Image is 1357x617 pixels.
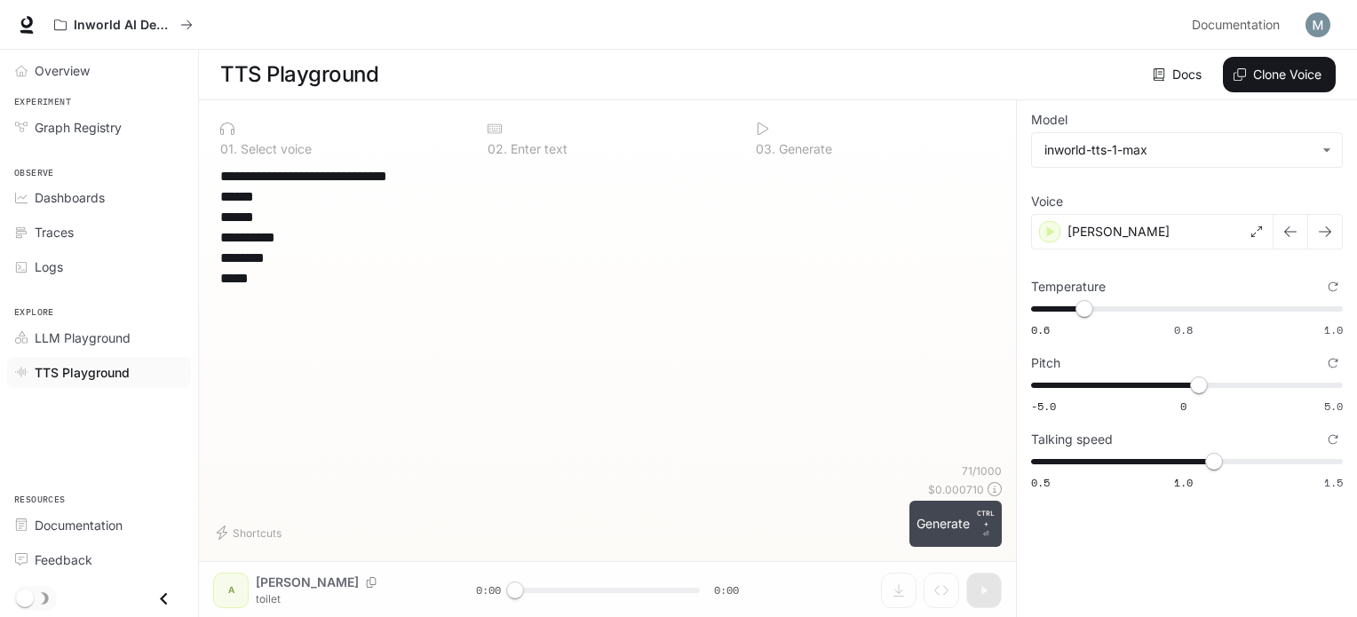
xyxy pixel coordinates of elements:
span: Dashboards [35,188,105,207]
button: Close drawer [144,581,184,617]
p: 71 / 1000 [962,463,1002,479]
span: 1.5 [1324,475,1343,490]
button: Reset to default [1323,277,1343,297]
button: Shortcuts [213,518,289,547]
h1: TTS Playground [220,57,378,92]
span: Traces [35,223,74,241]
button: Reset to default [1323,353,1343,373]
a: Feedback [7,544,191,575]
p: ⏎ [977,508,995,540]
p: 0 2 . [488,143,507,155]
span: -5.0 [1031,399,1056,414]
span: Overview [35,61,90,80]
span: 0.5 [1031,475,1050,490]
p: CTRL + [977,508,995,529]
a: LLM Playground [7,322,191,353]
a: Dashboards [7,182,191,213]
span: Feedback [35,550,92,569]
span: 1.0 [1174,475,1193,490]
button: Clone Voice [1223,57,1336,92]
img: User avatar [1305,12,1330,37]
span: 1.0 [1324,322,1343,337]
p: [PERSON_NAME] [1067,223,1170,241]
a: Traces [7,217,191,248]
p: Inworld AI Demos [74,18,173,33]
div: inworld-tts-1-max [1032,133,1342,167]
span: 0.6 [1031,322,1050,337]
span: 0 [1180,399,1186,414]
p: Model [1031,114,1067,126]
span: 0.8 [1174,322,1193,337]
span: Documentation [1192,14,1280,36]
span: Dark mode toggle [16,588,34,607]
p: Temperature [1031,281,1106,293]
a: Docs [1149,57,1209,92]
p: Voice [1031,195,1063,208]
button: GenerateCTRL +⏎ [909,501,1002,547]
a: Documentation [7,510,191,541]
span: TTS Playground [35,363,130,382]
span: Logs [35,257,63,276]
a: TTS Playground [7,357,191,388]
a: Logs [7,251,191,282]
a: Documentation [1185,7,1293,43]
a: Graph Registry [7,112,191,143]
p: Generate [775,143,832,155]
div: inworld-tts-1-max [1044,141,1313,159]
button: Reset to default [1323,430,1343,449]
p: Select voice [237,143,312,155]
span: Graph Registry [35,118,122,137]
span: 5.0 [1324,399,1343,414]
p: $ 0.000710 [928,482,984,497]
span: LLM Playground [35,328,131,347]
button: User avatar [1300,7,1336,43]
p: Enter text [507,143,567,155]
p: Talking speed [1031,433,1113,446]
p: 0 3 . [756,143,775,155]
p: 0 1 . [220,143,237,155]
a: Overview [7,55,191,86]
span: Documentation [35,516,123,534]
button: All workspaces [46,7,201,43]
p: Pitch [1031,357,1060,369]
